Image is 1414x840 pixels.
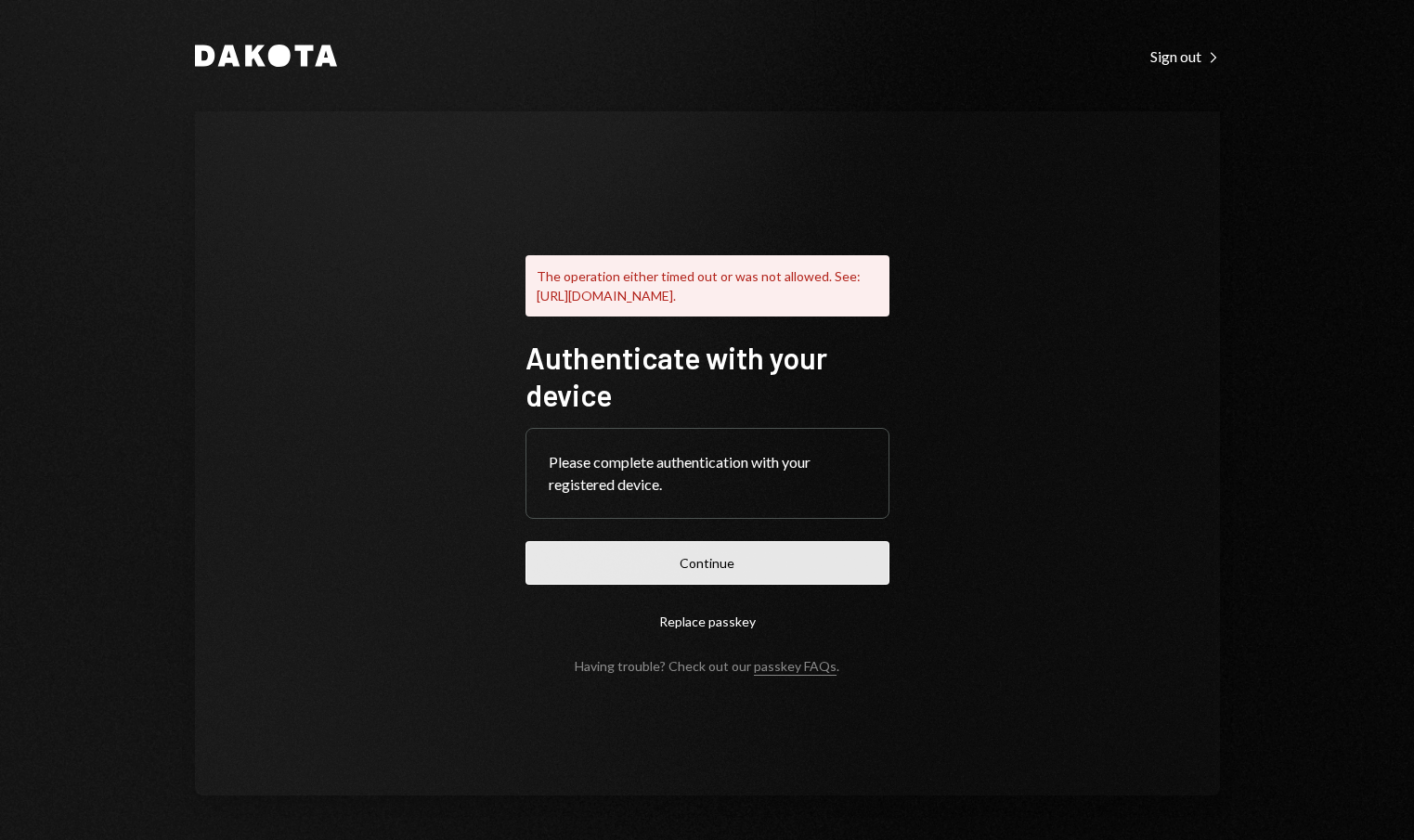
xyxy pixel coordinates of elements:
[525,255,889,317] div: The operation either timed out or was not allowed. See: [URL][DOMAIN_NAME].
[549,451,866,496] div: Please complete authentication with your registered device.
[575,658,839,674] div: Having trouble? Check out our .
[525,339,889,413] h1: Authenticate with your device
[1150,47,1220,66] div: Sign out
[525,600,889,643] button: Replace passkey
[525,541,889,585] button: Continue
[754,658,837,676] a: passkey FAQs
[1150,45,1220,66] a: Sign out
